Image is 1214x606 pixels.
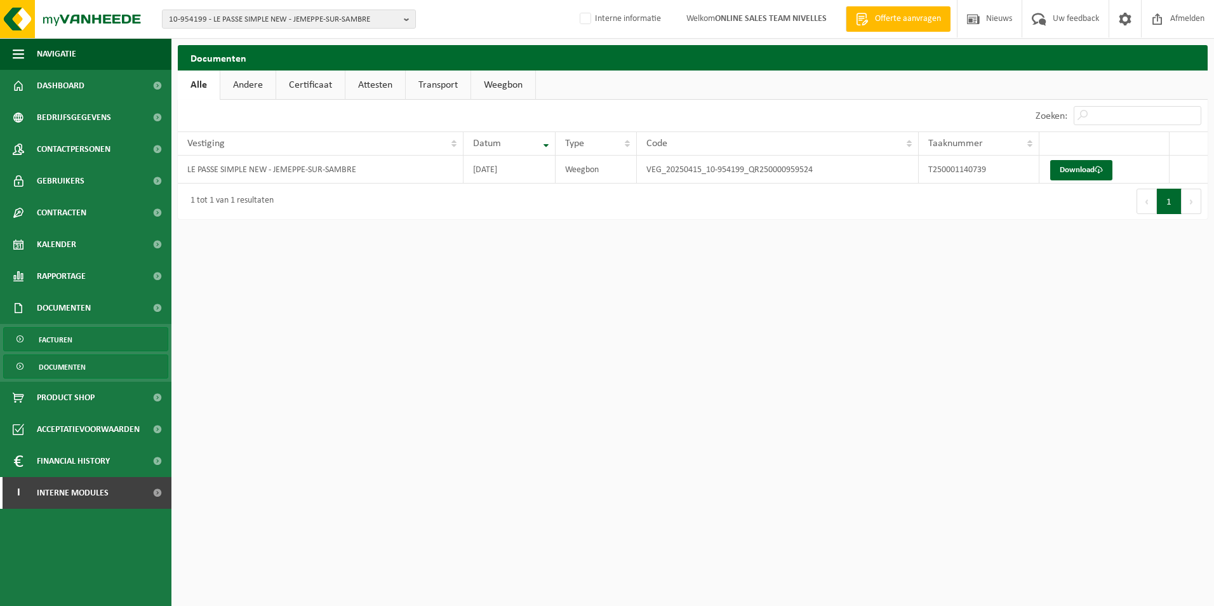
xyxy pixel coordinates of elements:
[37,70,84,102] span: Dashboard
[37,445,110,477] span: Financial History
[3,354,168,379] a: Documenten
[565,138,584,149] span: Type
[577,10,661,29] label: Interne informatie
[637,156,919,184] td: VEG_20250415_10-954199_QR250000959524
[1182,189,1201,214] button: Next
[39,355,86,379] span: Documenten
[37,292,91,324] span: Documenten
[37,133,110,165] span: Contactpersonen
[37,414,140,445] span: Acceptatievoorwaarden
[715,14,827,24] strong: ONLINE SALES TEAM NIVELLES
[464,156,556,184] td: [DATE]
[178,156,464,184] td: LE PASSE SIMPLE NEW - JEMEPPE-SUR-SAMBRE
[37,38,76,70] span: Navigatie
[1157,189,1182,214] button: 1
[37,382,95,414] span: Product Shop
[471,71,535,100] a: Weegbon
[646,138,667,149] span: Code
[169,10,399,29] span: 10-954199 - LE PASSE SIMPLE NEW - JEMEPPE-SUR-SAMBRE
[162,10,416,29] button: 10-954199 - LE PASSE SIMPLE NEW - JEMEPPE-SUR-SAMBRE
[37,165,84,197] span: Gebruikers
[187,138,225,149] span: Vestiging
[1050,160,1112,180] a: Download
[37,102,111,133] span: Bedrijfsgegevens
[184,190,274,213] div: 1 tot 1 van 1 resultaten
[37,477,109,509] span: Interne modules
[919,156,1039,184] td: T250001140739
[37,229,76,260] span: Kalender
[928,138,983,149] span: Taaknummer
[872,13,944,25] span: Offerte aanvragen
[178,71,220,100] a: Alle
[473,138,501,149] span: Datum
[276,71,345,100] a: Certificaat
[37,197,86,229] span: Contracten
[406,71,470,100] a: Transport
[1036,111,1067,121] label: Zoeken:
[345,71,405,100] a: Attesten
[846,6,951,32] a: Offerte aanvragen
[1137,189,1157,214] button: Previous
[39,328,72,352] span: Facturen
[556,156,637,184] td: Weegbon
[178,45,1208,70] h2: Documenten
[220,71,276,100] a: Andere
[3,327,168,351] a: Facturen
[13,477,24,509] span: I
[37,260,86,292] span: Rapportage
